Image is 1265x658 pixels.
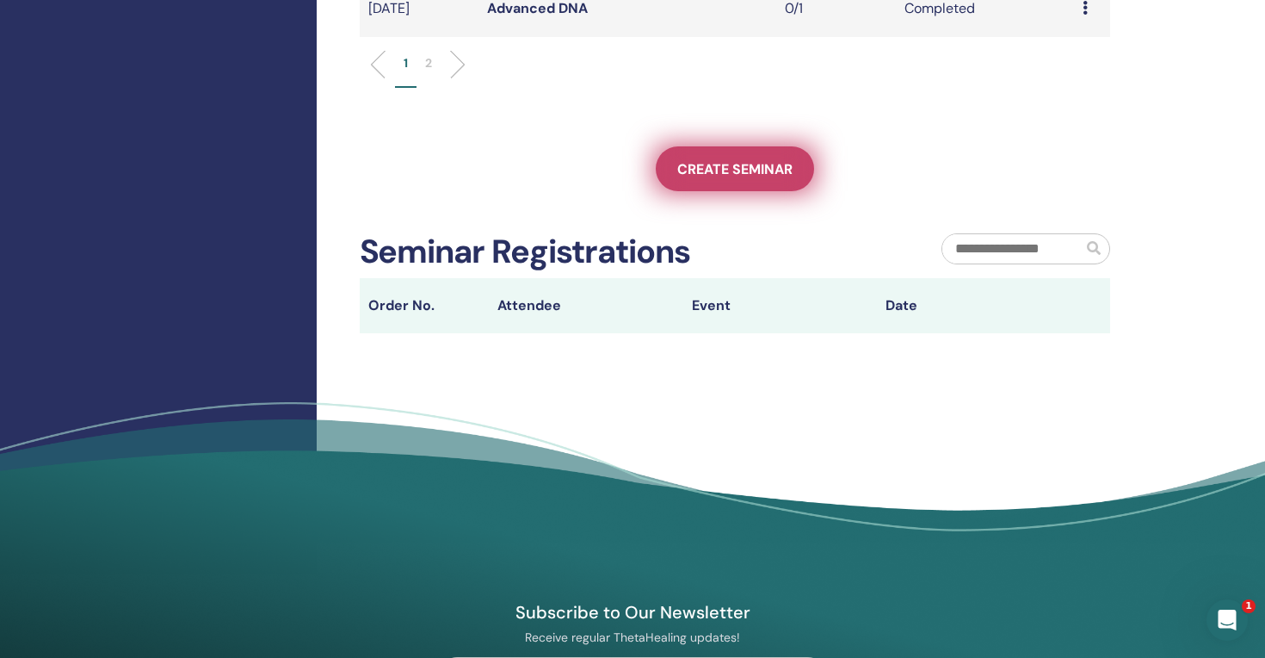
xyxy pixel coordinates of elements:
a: Create seminar [656,146,814,191]
span: Create seminar [677,160,793,178]
p: 1 [404,54,408,72]
h4: Subscribe to Our Newsletter [434,601,831,624]
th: Attendee [489,278,683,333]
th: Date [877,278,1071,333]
th: Event [683,278,878,333]
iframe: Intercom live chat [1206,599,1248,641]
p: Receive regular ThetaHealing updates! [434,630,831,645]
span: 1 [1242,599,1256,613]
h2: Seminar Registrations [360,233,691,272]
p: 2 [425,54,432,72]
th: Order No. [360,278,489,333]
